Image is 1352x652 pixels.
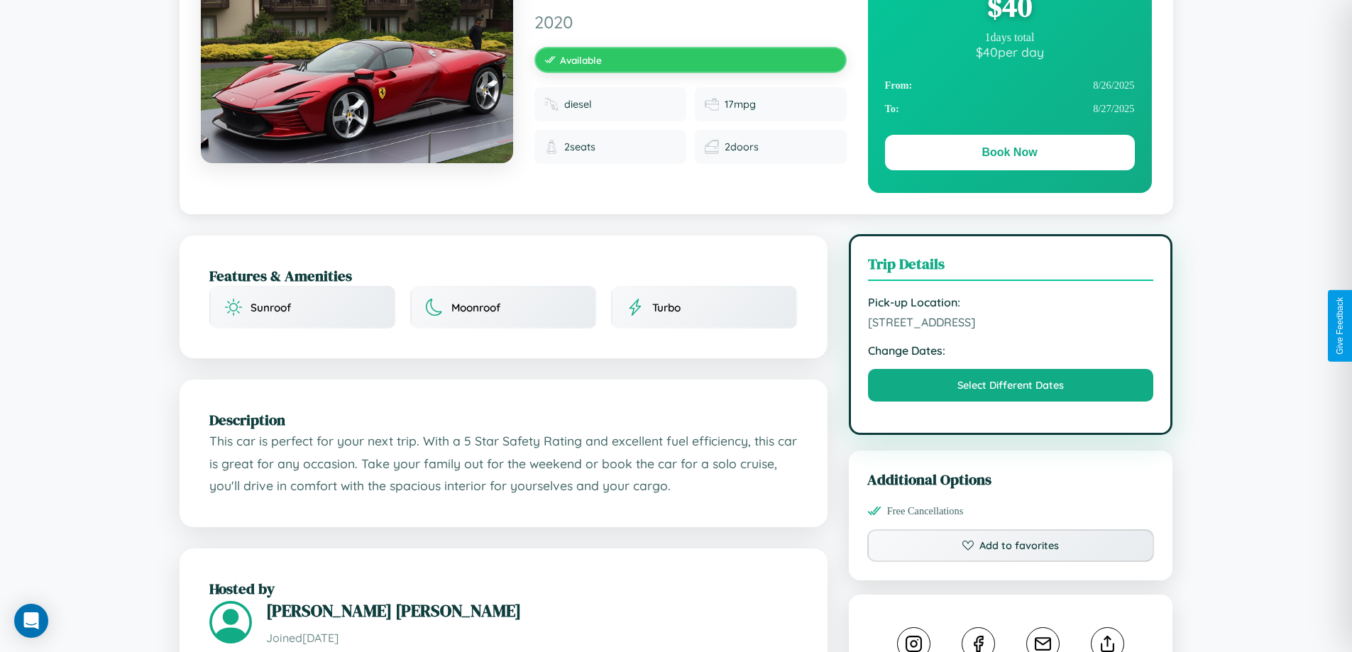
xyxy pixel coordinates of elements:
img: Doors [705,140,719,154]
button: Add to favorites [867,529,1155,562]
div: 8 / 26 / 2025 [885,74,1135,97]
img: Fuel efficiency [705,97,719,111]
h3: Trip Details [868,253,1154,281]
span: Sunroof [251,301,291,314]
span: 2 doors [725,140,759,153]
span: Free Cancellations [887,505,964,517]
p: This car is perfect for your next trip. With a 5 Star Safety Rating and excellent fuel efficiency... [209,430,798,497]
h2: Hosted by [209,578,798,599]
img: Seats [544,140,559,154]
div: Open Intercom Messenger [14,604,48,638]
h3: [PERSON_NAME] [PERSON_NAME] [266,599,798,622]
span: 17 mpg [725,98,756,111]
span: Available [560,54,602,66]
h3: Additional Options [867,469,1155,490]
span: diesel [564,98,592,111]
strong: Pick-up Location: [868,295,1154,309]
div: 1 days total [885,31,1135,44]
span: 2 seats [564,140,595,153]
span: 2020 [534,11,847,33]
button: Select Different Dates [868,369,1154,402]
div: Give Feedback [1335,297,1345,355]
button: Book Now [885,135,1135,170]
div: $ 40 per day [885,44,1135,60]
strong: Change Dates: [868,343,1154,358]
strong: To: [885,103,899,115]
h2: Features & Amenities [209,265,798,286]
div: 8 / 27 / 2025 [885,97,1135,121]
span: Moonroof [451,301,500,314]
strong: From: [885,79,913,92]
span: [STREET_ADDRESS] [868,315,1154,329]
img: Fuel type [544,97,559,111]
h2: Description [209,409,798,430]
p: Joined [DATE] [266,628,798,648]
span: Turbo [652,301,681,314]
